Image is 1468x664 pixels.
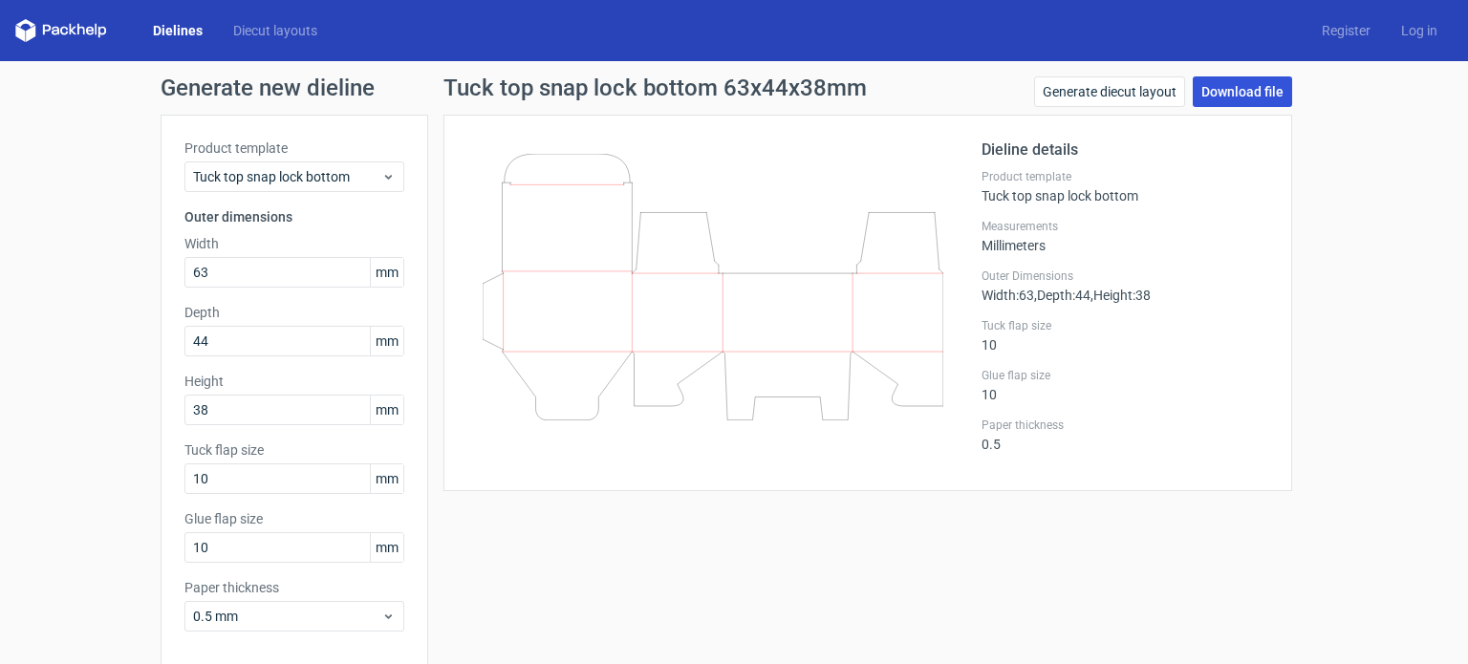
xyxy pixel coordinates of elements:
label: Tuck flap size [982,318,1268,333]
h3: Outer dimensions [184,207,404,226]
span: 0.5 mm [193,607,381,626]
a: Dielines [138,21,218,40]
div: 0.5 [982,418,1268,452]
label: Glue flap size [982,368,1268,383]
span: Tuck top snap lock bottom [193,167,381,186]
label: Outer Dimensions [982,268,1268,284]
span: mm [370,258,403,287]
label: Measurements [982,219,1268,234]
label: Width [184,234,404,253]
label: Height [184,372,404,391]
div: Tuck top snap lock bottom [982,169,1268,203]
h2: Dieline details [982,139,1268,161]
span: mm [370,464,403,493]
span: mm [370,533,403,562]
label: Tuck flap size [184,440,404,460]
label: Glue flap size [184,509,404,528]
a: Register [1306,21,1386,40]
div: Millimeters [982,219,1268,253]
h1: Generate new dieline [161,76,1307,99]
span: mm [370,396,403,424]
a: Generate diecut layout [1034,76,1185,107]
span: mm [370,327,403,355]
label: Depth [184,303,404,322]
div: 10 [982,318,1268,353]
span: , Height : 38 [1090,288,1151,303]
a: Diecut layouts [218,21,333,40]
div: 10 [982,368,1268,402]
label: Product template [184,139,404,158]
h1: Tuck top snap lock bottom 63x44x38mm [443,76,867,99]
span: , Depth : 44 [1034,288,1090,303]
a: Download file [1193,76,1292,107]
a: Log in [1386,21,1453,40]
label: Product template [982,169,1268,184]
label: Paper thickness [982,418,1268,433]
span: Width : 63 [982,288,1034,303]
label: Paper thickness [184,578,404,597]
